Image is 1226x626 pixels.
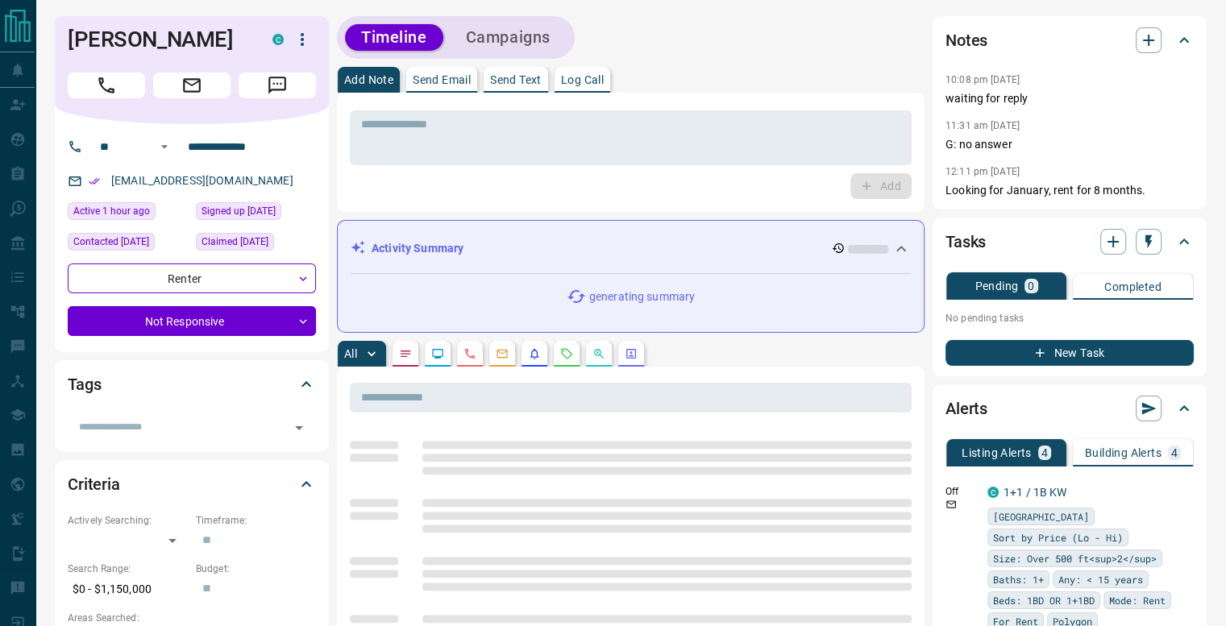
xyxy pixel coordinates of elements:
h2: Alerts [945,396,987,421]
button: Timeline [345,24,443,51]
span: Call [68,73,145,98]
span: [GEOGRAPHIC_DATA] [993,508,1089,524]
p: Log Call [561,74,604,85]
p: 12:11 pm [DATE] [945,166,1020,177]
div: Activity Summary [351,234,911,263]
svg: Email [945,499,957,510]
div: condos.ca [272,34,284,45]
p: 11:31 am [DATE] [945,120,1020,131]
span: Any: < 15 years [1058,571,1143,587]
h2: Tasks [945,229,986,255]
div: Tasks [945,222,1194,261]
div: condos.ca [987,487,999,498]
a: 1+1 / 1B KW [1004,486,1066,499]
span: Sort by Price (Lo - Hi) [993,529,1123,545]
p: Send Text [490,74,542,85]
svg: Listing Alerts [528,347,541,360]
a: [EMAIL_ADDRESS][DOMAIN_NAME] [111,174,293,187]
h1: [PERSON_NAME] [68,27,248,52]
p: 10:08 pm [DATE] [945,74,1020,85]
p: Add Note [344,74,393,85]
p: $0 - $1,150,000 [68,576,188,603]
span: Claimed [DATE] [202,234,268,250]
svg: Email Verified [89,176,100,187]
h2: Tags [68,371,101,397]
p: Actively Searching: [68,513,188,528]
p: G: no answer [945,136,1194,153]
p: No pending tasks [945,306,1194,330]
div: Criteria [68,465,316,504]
div: Tue Oct 15 2019 [196,202,316,225]
div: Not Responsive [68,306,316,336]
div: Tue Oct 14 2025 [68,202,188,225]
p: Looking for January, rent for 8 months. [945,182,1194,199]
span: Message [239,73,316,98]
p: Off [945,484,978,499]
button: Campaigns [450,24,567,51]
svg: Opportunities [592,347,605,360]
p: Listing Alerts [962,447,1032,458]
span: Baths: 1+ [993,571,1044,587]
span: Contacted [DATE] [73,234,149,250]
button: Open [288,417,310,439]
p: Areas Searched: [68,611,316,625]
svg: Notes [399,347,412,360]
p: 4 [1171,447,1178,458]
div: Notes [945,21,1194,60]
svg: Requests [560,347,573,360]
p: generating summary [589,288,695,305]
button: New Task [945,340,1194,366]
svg: Emails [496,347,509,360]
p: 0 [1028,280,1034,292]
h2: Notes [945,27,987,53]
div: Tags [68,365,316,404]
p: Budget: [196,562,316,576]
div: Renter [68,263,316,293]
span: Mode: Rent [1109,592,1166,608]
span: Beds: 1BD OR 1+1BD [993,592,1095,608]
p: 4 [1041,447,1048,458]
p: Search Range: [68,562,188,576]
p: Send Email [413,74,471,85]
span: Email [153,73,231,98]
svg: Agent Actions [625,347,638,360]
p: Completed [1104,281,1162,292]
p: waiting for reply [945,90,1194,107]
p: Building Alerts [1085,447,1162,458]
p: Timeframe: [196,513,316,528]
span: Size: Over 500 ft<sup>2</sup> [993,550,1157,566]
button: Open [155,137,174,156]
span: Active 1 hour ago [73,203,150,219]
p: All [344,348,357,359]
svg: Lead Browsing Activity [431,347,444,360]
span: Signed up [DATE] [202,203,276,219]
p: Pending [975,280,1018,292]
div: Wed Aug 20 2025 [68,233,188,255]
div: Alerts [945,389,1194,428]
h2: Criteria [68,471,120,497]
p: Activity Summary [372,240,463,257]
svg: Calls [463,347,476,360]
div: Mon Jul 07 2025 [196,233,316,255]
